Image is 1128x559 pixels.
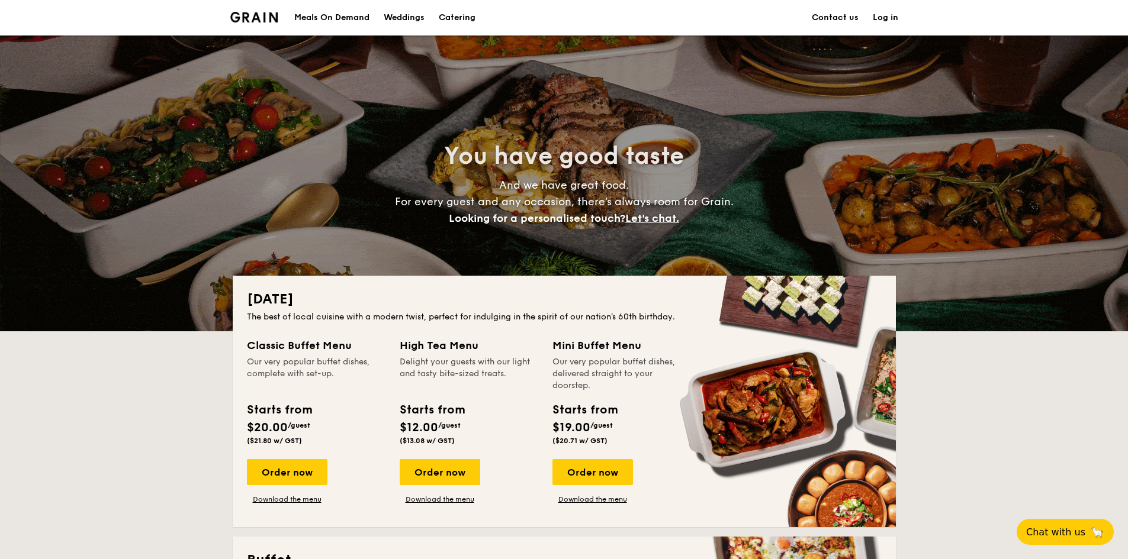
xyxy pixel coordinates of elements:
div: Starts from [247,401,311,419]
img: Grain [230,12,278,22]
span: /guest [438,421,461,429]
div: High Tea Menu [400,337,538,354]
span: And we have great food. For every guest and any occasion, there’s always room for Grain. [395,179,734,225]
a: Download the menu [247,495,327,504]
span: $19.00 [552,421,590,435]
div: Mini Buffet Menu [552,337,691,354]
div: Classic Buffet Menu [247,337,385,354]
span: /guest [590,421,613,429]
span: $12.00 [400,421,438,435]
span: ($13.08 w/ GST) [400,437,455,445]
a: Logotype [230,12,278,22]
div: The best of local cuisine with a modern twist, perfect for indulging in the spirit of our nation’... [247,311,882,323]
div: Starts from [552,401,617,419]
span: /guest [288,421,310,429]
a: Download the menu [552,495,633,504]
span: ($20.71 w/ GST) [552,437,608,445]
span: $20.00 [247,421,288,435]
div: Our very popular buffet dishes, complete with set-up. [247,356,385,392]
div: Order now [400,459,480,485]
div: Starts from [400,401,464,419]
a: Download the menu [400,495,480,504]
span: Looking for a personalised touch? [449,212,625,225]
span: Chat with us [1026,526,1085,538]
span: Let's chat. [625,212,679,225]
span: ($21.80 w/ GST) [247,437,302,445]
div: Order now [247,459,327,485]
span: 🦙 [1090,525,1104,539]
span: You have good taste [444,142,684,170]
div: Our very popular buffet dishes, delivered straight to your doorstep. [552,356,691,392]
div: Delight your guests with our light and tasty bite-sized treats. [400,356,538,392]
button: Chat with us🦙 [1017,519,1114,545]
h2: [DATE] [247,290,882,309]
div: Order now [552,459,633,485]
